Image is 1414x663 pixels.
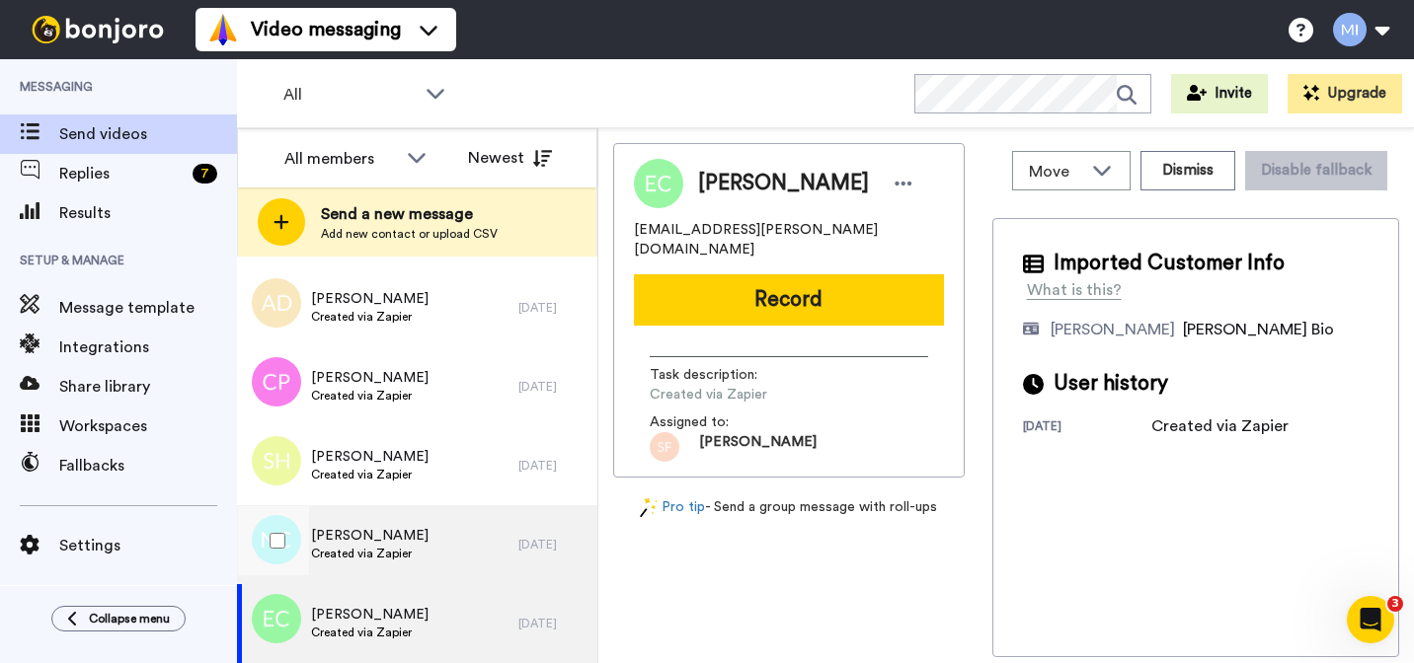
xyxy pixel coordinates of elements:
[634,220,944,259] span: [EMAIL_ADDRESS][PERSON_NAME][DOMAIN_NAME]
[518,300,588,316] div: [DATE]
[518,379,588,395] div: [DATE]
[89,611,170,626] span: Collapse menu
[311,368,429,388] span: [PERSON_NAME]
[1245,151,1387,190] button: Disable fallback
[518,458,588,474] div: [DATE]
[1288,74,1402,113] button: Upgrade
[453,138,567,178] button: Newest
[252,594,301,643] img: ec.png
[207,14,239,45] img: vm-color.svg
[59,414,237,438] span: Workspaces
[634,274,944,326] button: Record
[640,497,658,518] img: magic-wand.svg
[1183,322,1334,337] span: [PERSON_NAME] Bio
[51,606,186,631] button: Collapse menu
[518,616,588,631] div: [DATE]
[321,226,498,242] span: Add new contact or upload CSV
[59,335,237,359] span: Integrations
[59,375,237,399] span: Share library
[650,385,837,405] span: Created via Zapier
[59,534,237,557] span: Settings
[613,497,965,518] div: - Send a group message with roll-ups
[311,526,429,546] span: [PERSON_NAME]
[59,122,237,146] span: Send videos
[1347,596,1394,643] iframe: Intercom live chat
[311,467,429,482] span: Created via Zapier
[59,296,237,320] span: Message template
[1387,596,1403,612] span: 3
[252,357,301,406] img: cp.png
[252,278,301,328] img: ad.png
[311,309,429,325] span: Created via Zapier
[311,625,429,640] span: Created via Zapier
[650,365,788,385] span: Task description :
[59,454,237,478] span: Fallbacks
[1171,74,1268,113] button: Invite
[24,16,172,43] img: bj-logo-header-white.svg
[634,159,683,208] img: Image of Emily Cotton
[1023,418,1151,438] div: [DATE]
[59,201,237,225] span: Results
[283,83,416,107] span: All
[59,162,185,185] span: Replies
[252,436,301,485] img: sh.png
[1054,249,1285,278] span: Imported Customer Info
[1151,414,1289,438] div: Created via Zapier
[311,447,429,467] span: [PERSON_NAME]
[699,432,817,462] span: [PERSON_NAME]
[311,388,429,404] span: Created via Zapier
[311,289,429,309] span: [PERSON_NAME]
[311,546,429,561] span: Created via Zapier
[1029,160,1082,184] span: Move
[251,16,401,43] span: Video messaging
[518,537,588,552] div: [DATE]
[650,412,788,432] span: Assigned to:
[193,164,217,184] div: 7
[284,147,397,171] div: All members
[650,432,679,462] img: sf.png
[1140,151,1235,190] button: Dismiss
[698,169,869,198] span: [PERSON_NAME]
[1054,369,1168,399] span: User history
[321,202,498,226] span: Send a new message
[640,497,705,518] a: Pro tip
[311,605,429,625] span: [PERSON_NAME]
[1027,278,1122,302] div: What is this?
[1051,318,1175,341] div: [PERSON_NAME]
